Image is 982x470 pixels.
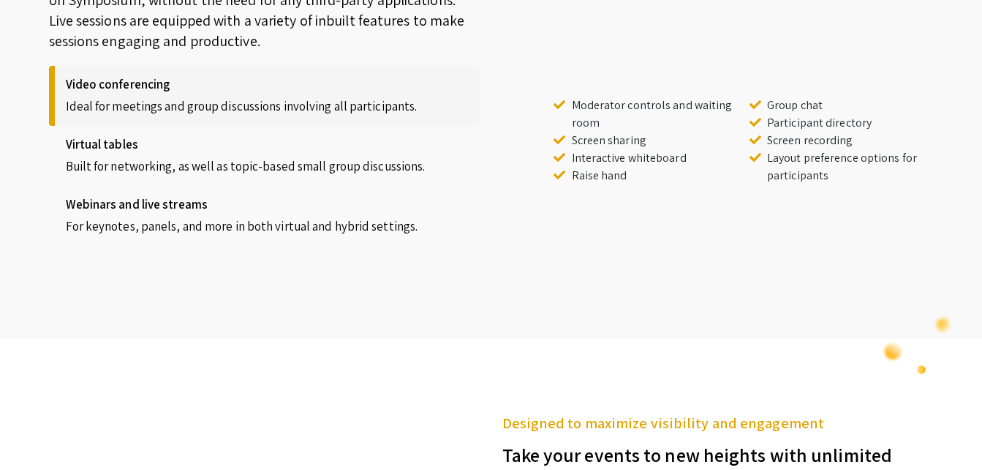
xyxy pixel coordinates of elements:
[767,114,934,132] li: Participant directory
[920,404,971,459] iframe: Chat
[572,132,739,149] li: Screen sharing
[66,212,469,235] p: For keynotes, panels, and more in both virtual and hybrid settings.
[767,132,934,149] li: Screen recording
[882,313,955,375] img: set-2.png
[502,412,934,434] h5: Designed to maximize visibility and engagement
[66,152,469,175] p: Built for networking, as well as topic-based small group discussions.
[572,97,739,132] li: Moderator controls and waiting room
[767,97,934,114] li: Group chat
[66,77,469,92] h4: Video conferencing
[66,92,469,115] p: Ideal for meetings and group discussions involving all participants.
[572,149,739,167] li: Interactive whiteboard
[66,197,469,212] h4: Webinars and live streams
[572,167,739,184] li: Raise hand
[767,149,934,184] li: Layout preference options for participants
[66,137,469,152] h4: Virtual tables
